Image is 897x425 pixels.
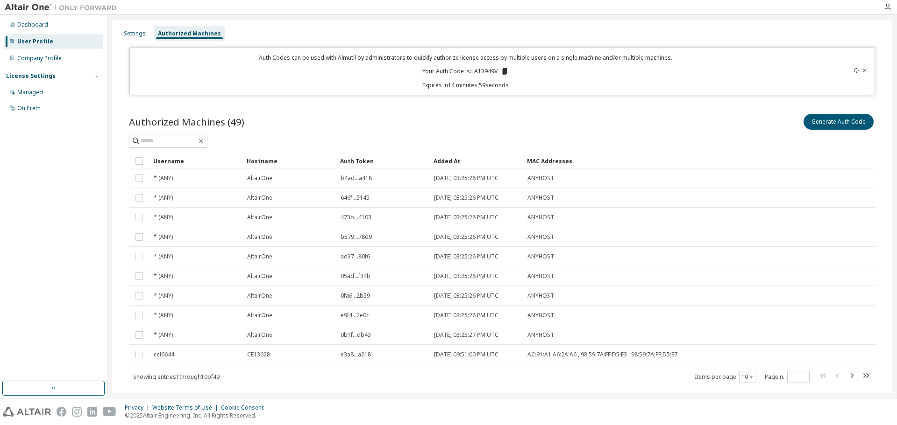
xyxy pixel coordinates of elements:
[341,253,370,260] span: ad37...80f6
[247,331,272,339] span: AltairOne
[527,331,554,339] span: ANYHOST
[527,272,554,280] span: ANYHOST
[72,407,82,417] img: instagram.svg
[804,114,874,130] button: Generate Auth Code
[434,194,498,202] span: [DATE] 03:25:26 PM UTC
[434,292,498,300] span: [DATE] 03:25:26 PM UTC
[341,351,371,358] span: e3a8...a218
[154,351,174,358] span: cel6644
[247,351,270,358] span: CE13628
[125,404,152,411] div: Privacy
[527,351,677,358] span: AC:91:A1:A6:2A:A6 , 98:59:7A:FF:D5:E3 , 98:59:7A:FF:D5:E7
[154,331,173,339] span: * (ANY)
[247,153,333,168] div: Hostname
[527,312,554,319] span: ANYHOST
[527,233,554,241] span: ANYHOST
[741,373,754,381] button: 10
[57,407,66,417] img: facebook.svg
[154,292,173,300] span: * (ANY)
[422,67,509,76] p: Your Auth Code is: LA13949V
[247,272,272,280] span: AltairOne
[3,407,51,417] img: altair_logo.svg
[153,153,239,168] div: Username
[527,253,554,260] span: ANYHOST
[527,194,554,202] span: ANYHOST
[434,174,498,182] span: [DATE] 03:25:26 PM UTC
[341,292,370,300] span: 0fa6...2b59
[527,153,773,168] div: MAC Addresses
[247,292,272,300] span: AltairOne
[340,153,426,168] div: Auth Token
[124,30,146,37] div: Settings
[154,214,173,221] span: * (ANY)
[154,194,173,202] span: * (ANY)
[247,312,272,319] span: AltairOne
[129,115,244,128] span: Authorized Machines (49)
[5,3,121,12] img: Altair One
[17,55,62,62] div: Company Profile
[125,411,269,419] p: © 2025 Altair Engineering, Inc. All Rights Reserved.
[527,174,554,182] span: ANYHOST
[6,72,56,80] div: License Settings
[158,30,221,37] div: Authorized Machines
[154,233,173,241] span: * (ANY)
[247,214,272,221] span: AltairOne
[434,233,498,241] span: [DATE] 03:25:26 PM UTC
[154,253,173,260] span: * (ANY)
[527,292,554,300] span: ANYHOST
[434,253,498,260] span: [DATE] 03:25:26 PM UTC
[341,174,372,182] span: b4ad...a418
[341,214,371,221] span: 473b...4103
[434,312,498,319] span: [DATE] 03:25:26 PM UTC
[154,174,173,182] span: * (ANY)
[133,373,220,381] span: Showing entries 1 through 10 of 49
[152,404,221,411] div: Website Terms of Use
[434,331,498,339] span: [DATE] 03:25:27 PM UTC
[341,194,370,202] span: 646f...5145
[135,81,796,89] p: Expires in 14 minutes, 59 seconds
[17,21,48,28] div: Dashboard
[341,272,370,280] span: 05ad...f34b
[341,312,369,319] span: e9f4...2e0c
[434,351,498,358] span: [DATE] 09:51:00 PM UTC
[17,105,41,112] div: On Prem
[154,272,173,280] span: * (ANY)
[135,54,796,62] p: Auth Codes can be used with Almutil by administrators to quickly authorize license access by mult...
[247,194,272,202] span: AltairOne
[434,272,498,280] span: [DATE] 03:25:26 PM UTC
[527,214,554,221] span: ANYHOST
[695,371,756,383] span: Items per page
[17,89,43,96] div: Managed
[247,174,272,182] span: AltairOne
[247,233,272,241] span: AltairOne
[87,407,97,417] img: linkedin.svg
[765,371,810,383] span: Page n.
[341,331,371,339] span: 0b1f...db43
[154,312,173,319] span: * (ANY)
[247,253,272,260] span: AltairOne
[434,214,498,221] span: [DATE] 03:25:26 PM UTC
[434,153,520,168] div: Added At
[221,404,269,411] div: Cookie Consent
[341,233,372,241] span: b579...78d9
[103,407,116,417] img: youtube.svg
[17,38,53,45] div: User Profile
